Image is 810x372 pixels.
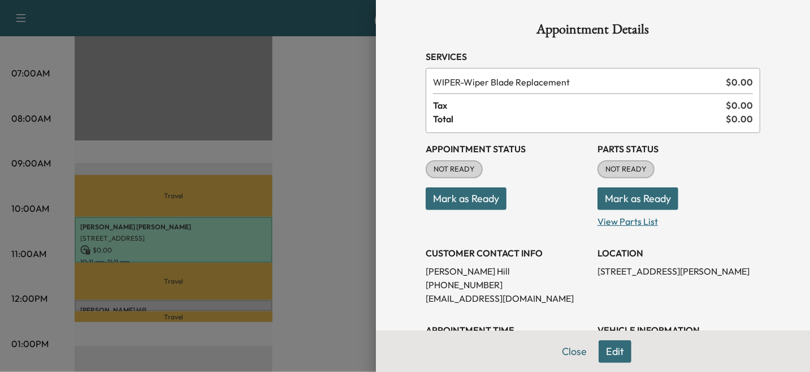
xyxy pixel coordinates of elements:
span: $ 0.00 [726,75,753,89]
span: Total [433,112,726,126]
p: [PHONE_NUMBER] [426,278,588,292]
p: [STREET_ADDRESS][PERSON_NAME] [597,264,760,278]
span: $ 0.00 [726,112,753,126]
h3: Services [426,50,760,63]
h3: APPOINTMENT TIME [426,323,588,337]
span: NOT READY [599,164,653,175]
h3: Parts Status [597,142,760,156]
button: Mark as Ready [597,187,678,210]
h3: LOCATION [597,246,760,260]
button: Edit [599,340,631,363]
span: NOT READY [427,164,482,175]
h3: CUSTOMER CONTACT INFO [426,246,588,260]
button: Close [555,340,594,363]
h3: VEHICLE INFORMATION [597,323,760,337]
h3: Appointment Status [426,142,588,156]
span: Tax [433,99,726,112]
span: Wiper Blade Replacement [433,75,721,89]
button: Mark as Ready [426,187,506,210]
p: [EMAIL_ADDRESS][DOMAIN_NAME] [426,292,588,305]
p: [PERSON_NAME] Hill [426,264,588,278]
span: $ 0.00 [726,99,753,112]
h1: Appointment Details [426,23,760,41]
p: View Parts List [597,210,760,228]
